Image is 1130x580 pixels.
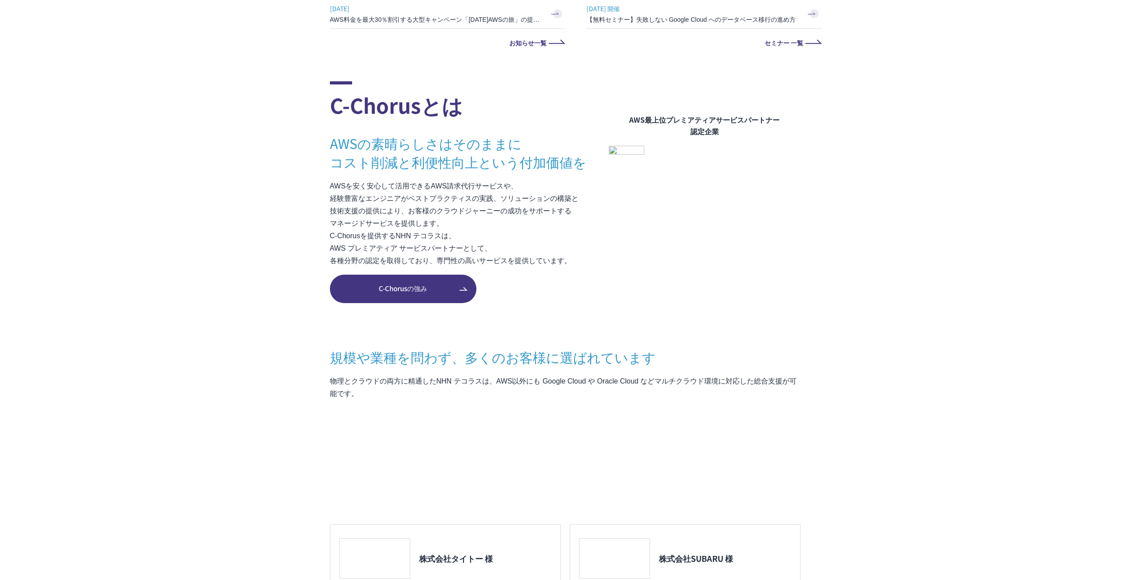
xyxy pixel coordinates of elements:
img: まぐまぐ [741,420,813,455]
h3: AWS料金を最大30％割引する大型キャンペーン「[DATE]AWSの旅」の提供を開始 [330,15,543,24]
h3: 【無料セミナー】失敗しない Google Cloud へのデータベース移行の進め方 [587,15,800,24]
h3: AWSの素晴らしさはそのままに コスト削減と利便性向上という付加価値を [330,134,609,171]
h3: 株式会社タイトー 様 [419,553,493,564]
img: 慶應義塾 [466,464,537,499]
img: オリックス・レンテック [901,420,972,455]
img: フジモトHD [262,420,333,455]
img: オルトプラス [981,420,1052,455]
span: C-Chorusの強み [330,284,476,294]
a: セミナー 一覧 [587,40,822,46]
img: 一橋大学 [626,464,697,500]
figcaption: AWS最上位プレミアティアサービスパートナー 認定企業 [609,114,801,137]
span: [DATE] [330,2,543,15]
h2: C-Chorusとは [330,81,609,120]
img: 大阪工業大学 [706,464,777,500]
img: 株式会社SUBARU [584,543,645,574]
a: C-Chorusの強み [330,275,476,303]
img: クリーク・アンド・リバー [226,464,297,500]
img: 日本財団 [386,464,457,499]
span: [DATE] 開催 [587,2,800,15]
img: 芝浦工業大学 [946,464,1017,499]
img: 佐賀大学 [866,464,937,500]
img: 共同通信デジタル [662,419,733,455]
img: 国境なき医師団 [306,464,377,500]
img: 香川大学 [786,464,857,500]
h3: 株式会社SUBARU 様 [659,553,733,564]
img: ミズノ [102,420,173,455]
img: 学習院女子大学 [1026,464,1097,500]
img: ラクサス・テクノロジーズ [821,420,892,455]
img: 住友生命保険相互 [182,420,253,455]
img: ヤマサ醤油 [422,420,493,455]
img: 株式会社タイトー [344,543,405,574]
img: 三菱地所 [22,420,93,455]
p: AWSを安く安心して活用できるAWS請求代行サービスや、 経験豊富なエンジニアがベストプラクティスの実践、ソリューションの構築と 技術支援の提供により、お客様のクラウドジャーニーの成功をサポート... [330,180,609,267]
img: エイチーム [147,464,218,500]
a: お知らせ一覧 [330,40,565,46]
img: 東京書籍 [502,420,573,455]
h3: 規模や業種を問わず、 多くのお客様に選ばれています [330,348,801,366]
img: ファンコミュニケーションズ [67,464,138,500]
img: 早稲田大学 [546,464,617,499]
img: クリスピー・クリーム・ドーナツ [582,420,653,455]
img: エアトリ [342,420,413,455]
p: 物理とクラウドの両方に精通したNHN テコラスは、AWS以外にも Google Cloud や Oracle Cloud などマルチクラウド環境に対応した総合支援が可能です。 [330,375,801,400]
